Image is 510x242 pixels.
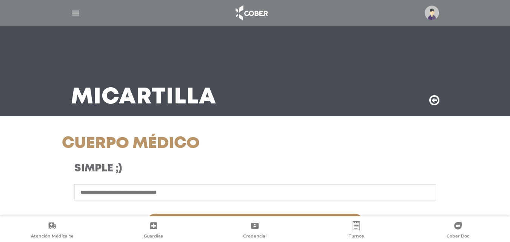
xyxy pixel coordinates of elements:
[425,6,439,20] img: profile-placeholder.svg
[447,233,469,240] span: Cober Doc
[62,134,316,153] h1: Cuerpo Médico
[306,221,407,240] a: Turnos
[407,221,508,240] a: Cober Doc
[31,233,74,240] span: Atención Médica Ya
[231,4,271,22] img: logo_cober_home-white.png
[71,88,216,107] h3: Mi Cartilla
[103,221,205,240] a: Guardias
[349,233,364,240] span: Turnos
[2,221,103,240] a: Atención Médica Ya
[144,233,163,240] span: Guardias
[71,8,80,18] img: Cober_menu-lines-white.svg
[243,233,267,240] span: Credencial
[204,221,306,240] a: Credencial
[74,162,304,175] h3: Simple ;)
